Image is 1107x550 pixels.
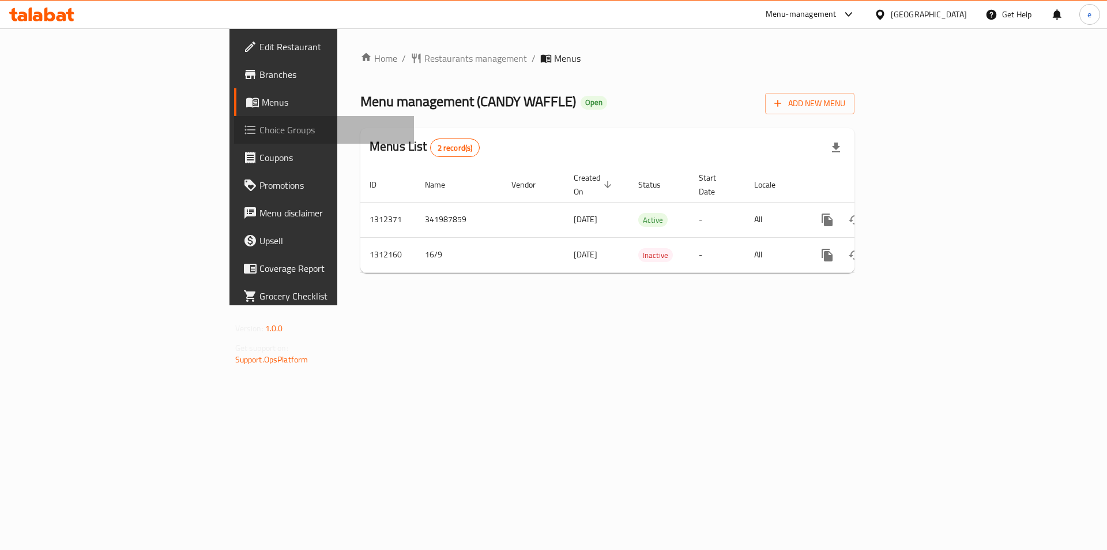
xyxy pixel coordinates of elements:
[745,237,804,272] td: All
[638,248,673,262] div: Inactive
[259,289,405,303] span: Grocery Checklist
[638,178,676,192] span: Status
[416,237,502,272] td: 16/9
[814,241,841,269] button: more
[814,206,841,234] button: more
[411,51,527,65] a: Restaurants management
[532,51,536,65] li: /
[841,241,869,269] button: Change Status
[360,51,854,65] nav: breadcrumb
[235,321,263,336] span: Version:
[766,8,837,21] div: Menu-management
[431,143,480,154] span: 2 record(s)
[234,282,415,310] a: Grocery Checklist
[234,227,415,255] a: Upsell
[234,171,415,199] a: Promotions
[690,202,745,237] td: -
[511,178,551,192] span: Vendor
[259,178,405,192] span: Promotions
[259,261,405,275] span: Coverage Report
[638,214,668,227] span: Active
[234,88,415,116] a: Menus
[424,51,527,65] span: Restaurants management
[574,171,615,199] span: Created On
[235,341,288,356] span: Get support on:
[416,202,502,237] td: 341987859
[360,88,576,114] span: Menu management ( CANDY WAFFLE )
[581,96,607,110] div: Open
[574,212,597,227] span: [DATE]
[234,255,415,282] a: Coverage Report
[765,93,854,114] button: Add New Menu
[638,249,673,262] span: Inactive
[370,138,480,157] h2: Menus List
[234,61,415,88] a: Branches
[891,8,967,21] div: [GEOGRAPHIC_DATA]
[259,68,405,81] span: Branches
[754,178,790,192] span: Locale
[425,178,460,192] span: Name
[841,206,869,234] button: Change Status
[235,352,308,367] a: Support.OpsPlatform
[234,33,415,61] a: Edit Restaurant
[804,167,933,203] th: Actions
[259,151,405,164] span: Coupons
[259,206,405,220] span: Menu disclaimer
[259,40,405,54] span: Edit Restaurant
[430,139,480,157] div: Total records count
[262,95,405,109] span: Menus
[360,167,933,273] table: enhanced table
[234,144,415,171] a: Coupons
[745,202,804,237] td: All
[265,321,283,336] span: 1.0.0
[1087,8,1091,21] span: e
[370,178,391,192] span: ID
[574,247,597,262] span: [DATE]
[690,237,745,272] td: -
[581,98,607,107] span: Open
[259,123,405,137] span: Choice Groups
[234,116,415,144] a: Choice Groups
[554,51,581,65] span: Menus
[259,234,405,248] span: Upsell
[822,134,850,162] div: Export file
[699,171,731,199] span: Start Date
[234,199,415,227] a: Menu disclaimer
[774,96,845,111] span: Add New Menu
